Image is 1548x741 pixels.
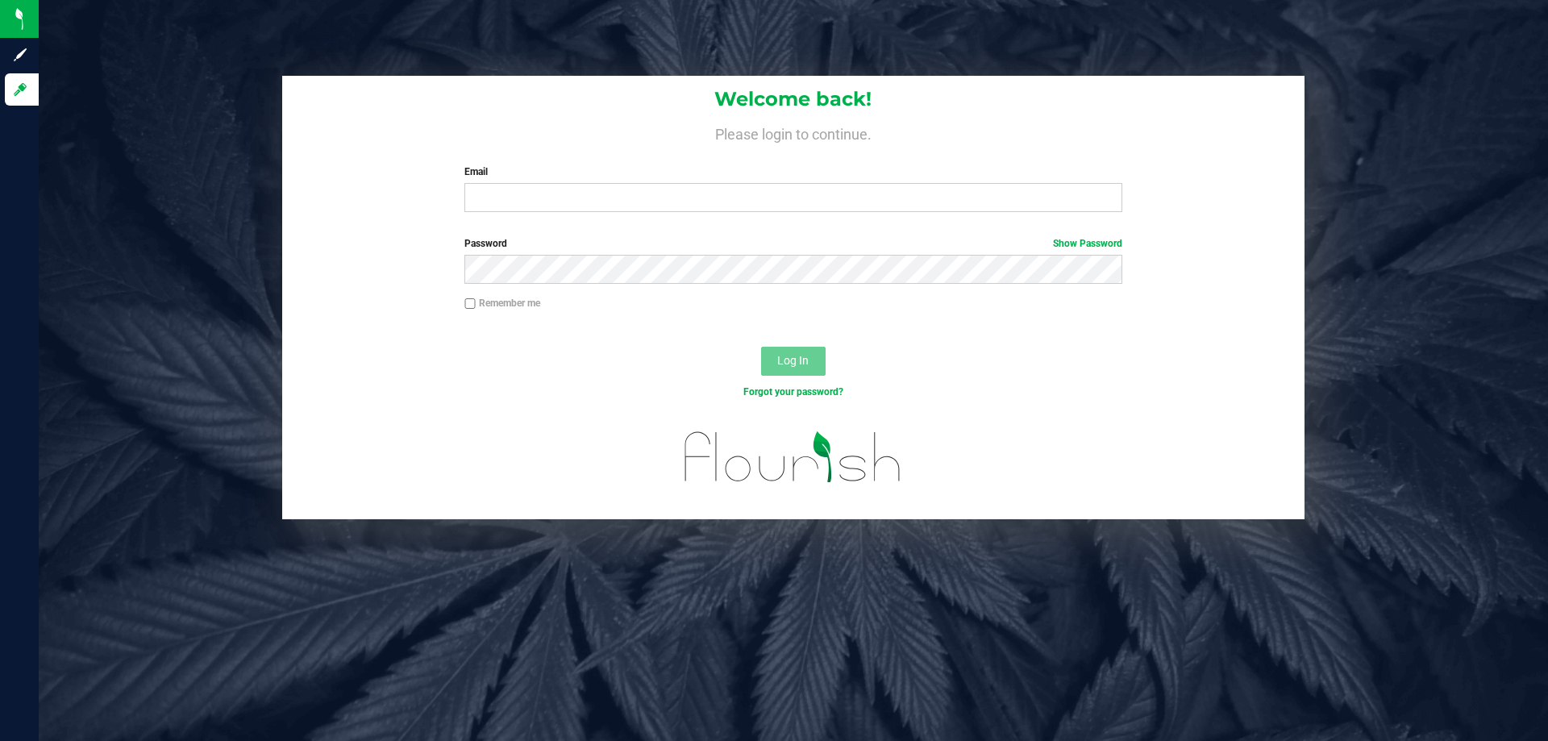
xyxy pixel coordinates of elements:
[12,47,28,63] inline-svg: Sign up
[282,89,1305,110] h1: Welcome back!
[1053,238,1122,249] a: Show Password
[12,81,28,98] inline-svg: Log in
[777,354,809,367] span: Log In
[282,123,1305,142] h4: Please login to continue.
[743,386,843,398] a: Forgot your password?
[464,298,476,310] input: Remember me
[761,347,826,376] button: Log In
[665,416,921,498] img: flourish_logo.svg
[464,164,1121,179] label: Email
[464,296,540,310] label: Remember me
[464,238,507,249] span: Password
